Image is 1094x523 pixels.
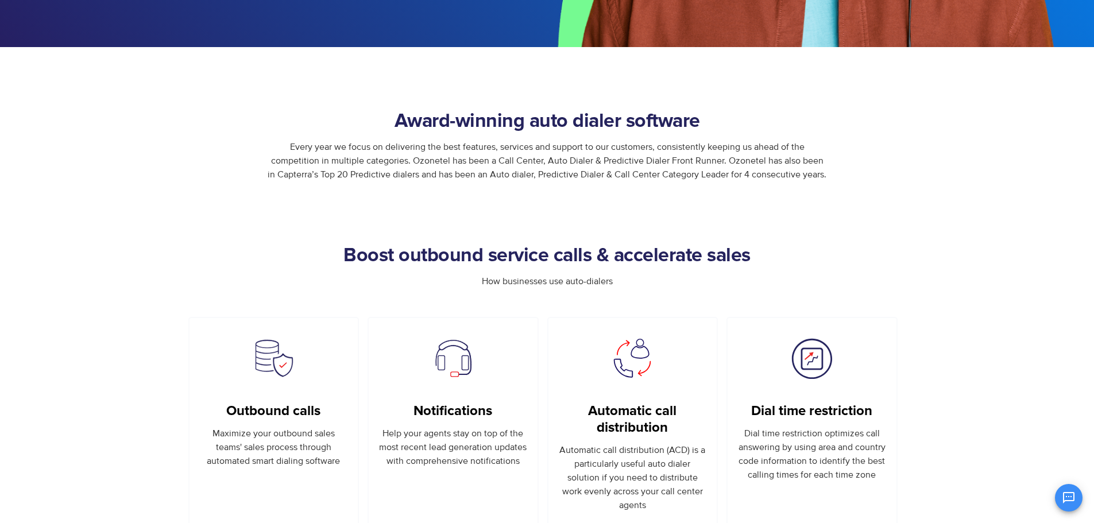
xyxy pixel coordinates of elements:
[482,276,613,287] span: How businesses use auto-dialers
[559,443,707,512] p: Automatic call distribution (ACD) is a particularly useful auto dialer solution if you need to di...
[188,110,906,133] h2: Award-winning auto dialer software
[379,427,527,468] p: Help your agents stay on top of the most recent lead generation updates with comprehensive notifi...
[751,403,872,420] a: Dial time restriction
[249,337,298,380] img: Outbound calls
[226,403,320,420] a: Outbound calls
[1055,484,1083,512] button: Open chat
[268,141,826,180] span: Every year we focus on delivering the best features, services and support to our customers, consi...
[559,403,707,436] a: Automatic call distribution
[738,427,886,482] p: Dial time restriction optimizes call answering by using area and country code information to iden...
[413,403,492,420] a: Notifications
[790,337,833,380] img: prevent escalation
[200,427,348,468] p: Maximize your outbound sales teams' sales process through automated smart dialing software
[431,337,474,380] img: customer support
[188,245,906,268] h2: Boost outbound service calls & accelerate sales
